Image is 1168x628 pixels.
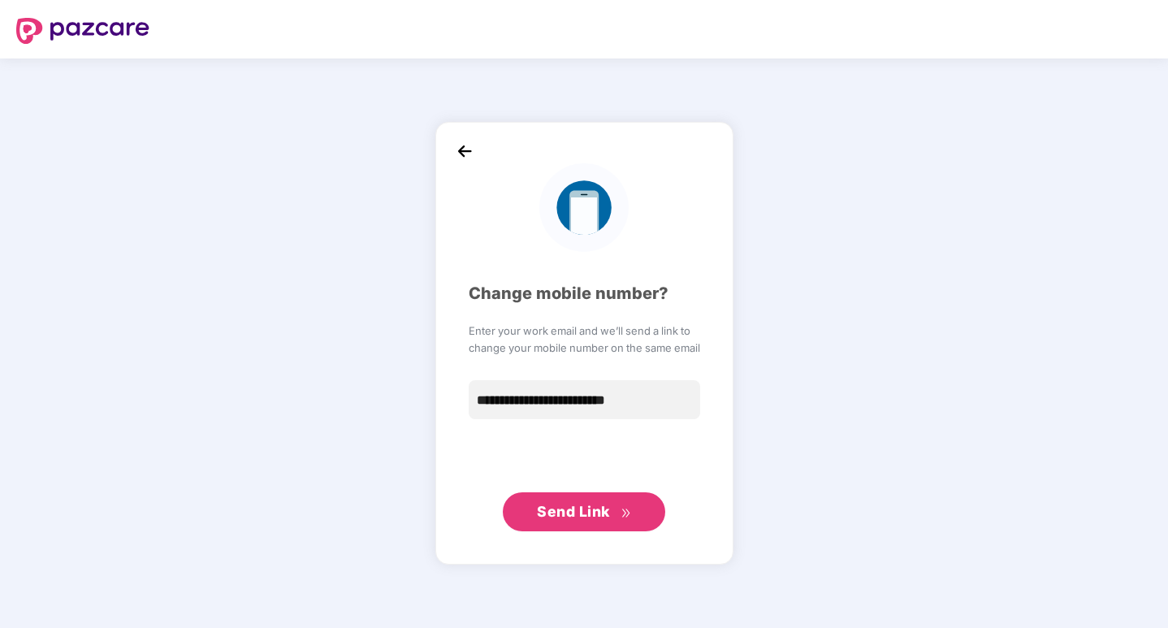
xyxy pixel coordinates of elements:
img: back_icon [452,139,477,163]
div: Change mobile number? [469,281,700,306]
span: Send Link [537,503,610,520]
img: logo [539,163,628,252]
img: logo [16,18,149,44]
span: change your mobile number on the same email [469,340,700,356]
span: double-right [621,508,631,518]
span: Enter your work email and we’ll send a link to [469,323,700,339]
button: Send Linkdouble-right [503,492,665,531]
